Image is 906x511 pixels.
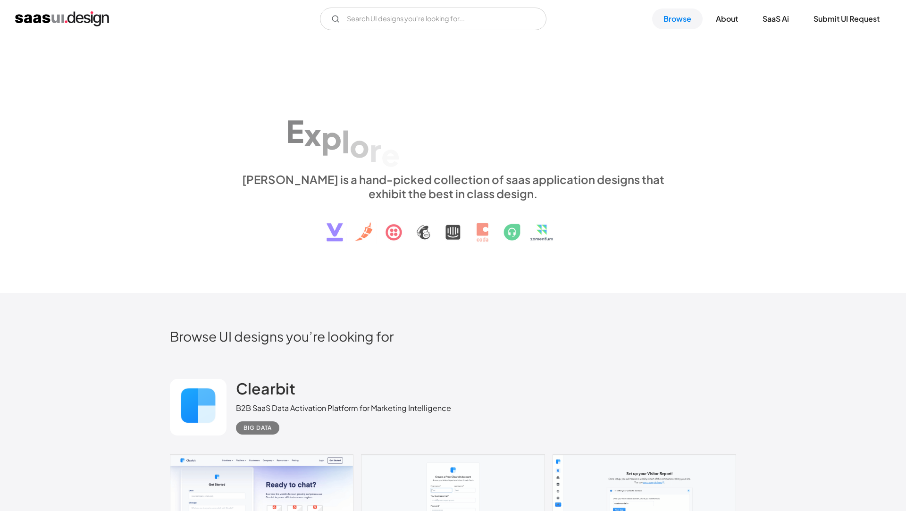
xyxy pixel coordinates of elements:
[802,8,891,29] a: Submit UI Request
[236,402,451,414] div: B2B SaaS Data Activation Platform for Marketing Intelligence
[236,91,670,163] h1: Explore SaaS UI design patterns & interactions.
[350,127,369,163] div: o
[304,116,321,152] div: x
[342,123,350,159] div: l
[321,119,342,156] div: p
[381,136,400,172] div: e
[320,8,546,30] input: Search UI designs you're looking for...
[310,201,596,250] img: text, icon, saas logo
[320,8,546,30] form: Email Form
[236,379,295,398] h2: Clearbit
[15,11,109,26] a: home
[369,132,381,168] div: r
[236,379,295,402] a: Clearbit
[236,172,670,201] div: [PERSON_NAME] is a hand-picked collection of saas application designs that exhibit the best in cl...
[243,422,272,434] div: Big Data
[652,8,703,29] a: Browse
[286,112,304,149] div: E
[705,8,749,29] a: About
[751,8,800,29] a: SaaS Ai
[170,328,736,344] h2: Browse UI designs you’re looking for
